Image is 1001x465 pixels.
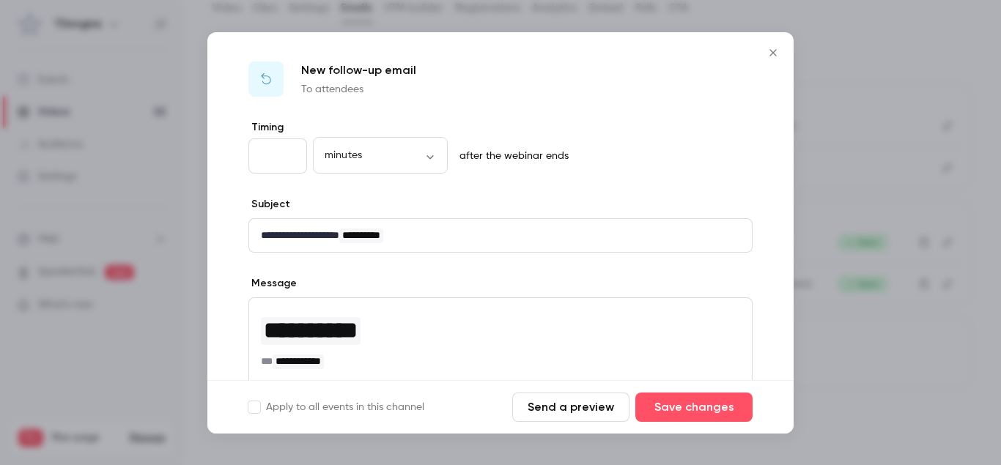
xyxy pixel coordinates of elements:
[248,400,424,414] label: Apply to all events in this channel
[301,82,416,97] p: To attendees
[454,149,569,163] p: after the webinar ends
[313,148,448,163] div: minutes
[248,120,753,135] label: Timing
[248,197,290,212] label: Subject
[512,393,629,422] button: Send a preview
[681,197,698,215] code: {
[635,393,753,422] button: Save changes
[758,38,788,67] button: Close
[248,276,297,291] label: Message
[249,219,752,252] div: editor
[301,62,416,79] p: New follow-up email
[249,298,752,439] div: editor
